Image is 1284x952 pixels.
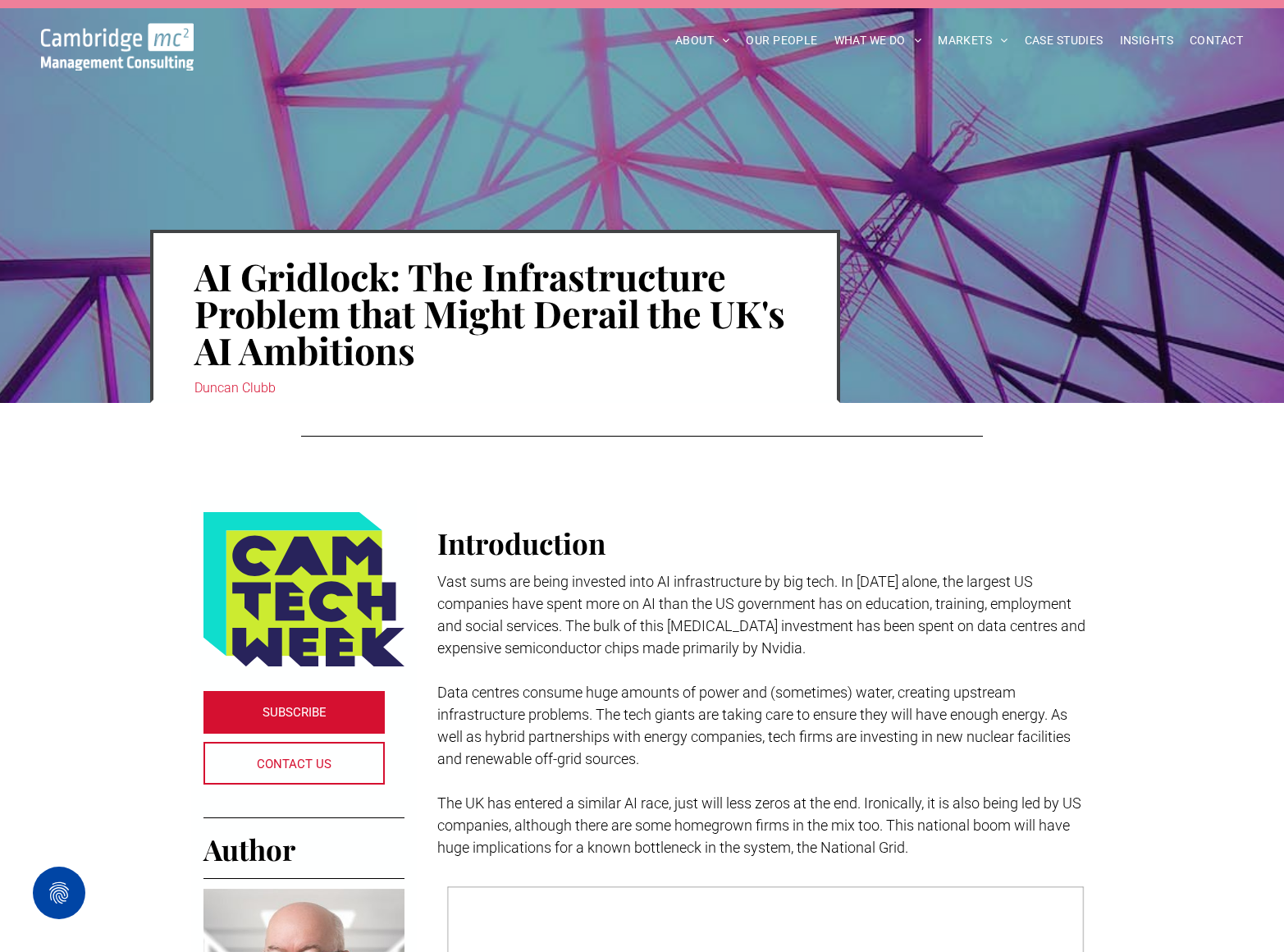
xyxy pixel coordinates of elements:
[203,691,386,734] a: SUBSCRIBE
[667,28,738,53] a: ABOUT
[41,23,194,71] img: Go to Homepage
[738,28,825,53] a: OUR PEOPLE
[826,28,930,53] a: WHAT WE DO
[1112,28,1181,53] a: INSIGHTS
[1181,28,1251,53] a: CONTACT
[257,744,331,785] span: CONTACT US
[194,377,796,400] div: Duncan Clubb
[203,830,295,868] span: Author
[930,28,1016,53] a: MARKETS
[263,692,327,733] span: SUBSCRIBE
[437,573,1085,657] span: Vast sums are being invested into AI infrastructure by big tech. In [DATE] alone, the largest US ...
[194,256,796,370] h1: AI Gridlock: The Infrastructure Problem that Might Derail the UK's AI Ambitions
[437,684,1071,767] span: Data centres consume huge amounts of power and (sometimes) water, creating upstream infrastructur...
[203,512,404,666] img: Logo featuring the words CAM TECH WEEK in bold, dark blue letters on a yellow-green background, w...
[1017,28,1112,53] a: CASE STUDIES
[437,794,1081,856] span: The UK has entered a similar AI race, just will less zeros at the end. Ironically, it is also bei...
[203,742,386,785] a: CONTACT US
[437,524,605,562] span: Introduction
